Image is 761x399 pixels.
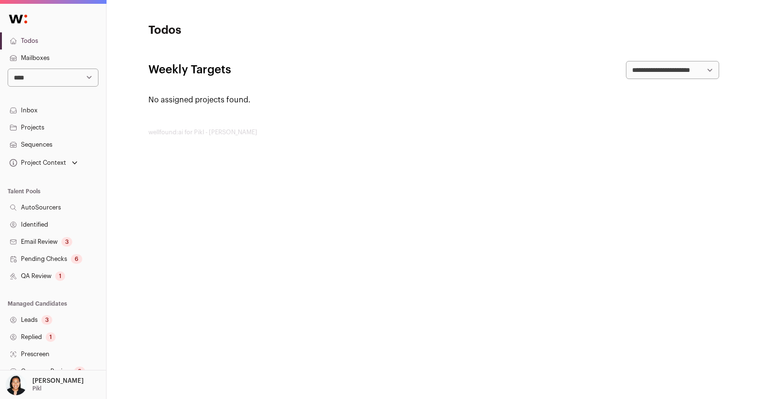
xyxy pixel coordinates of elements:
button: Open dropdown [4,374,86,395]
h2: Weekly Targets [148,62,231,78]
img: Wellfound [4,10,32,29]
div: 1 [55,271,65,281]
div: 3 [61,237,72,247]
div: 2 [74,367,85,376]
p: Pikl [32,385,41,392]
footer: wellfound:ai for Pikl - [PERSON_NAME] [148,129,719,136]
img: 13709957-medium_jpg [6,374,27,395]
div: 3 [41,315,52,325]
div: Project Context [8,159,66,167]
p: No assigned projects found. [148,94,719,106]
div: 1 [46,332,56,342]
button: Open dropdown [8,156,79,170]
h1: Todos [148,23,339,38]
p: [PERSON_NAME] [32,377,84,385]
div: 6 [71,254,82,264]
